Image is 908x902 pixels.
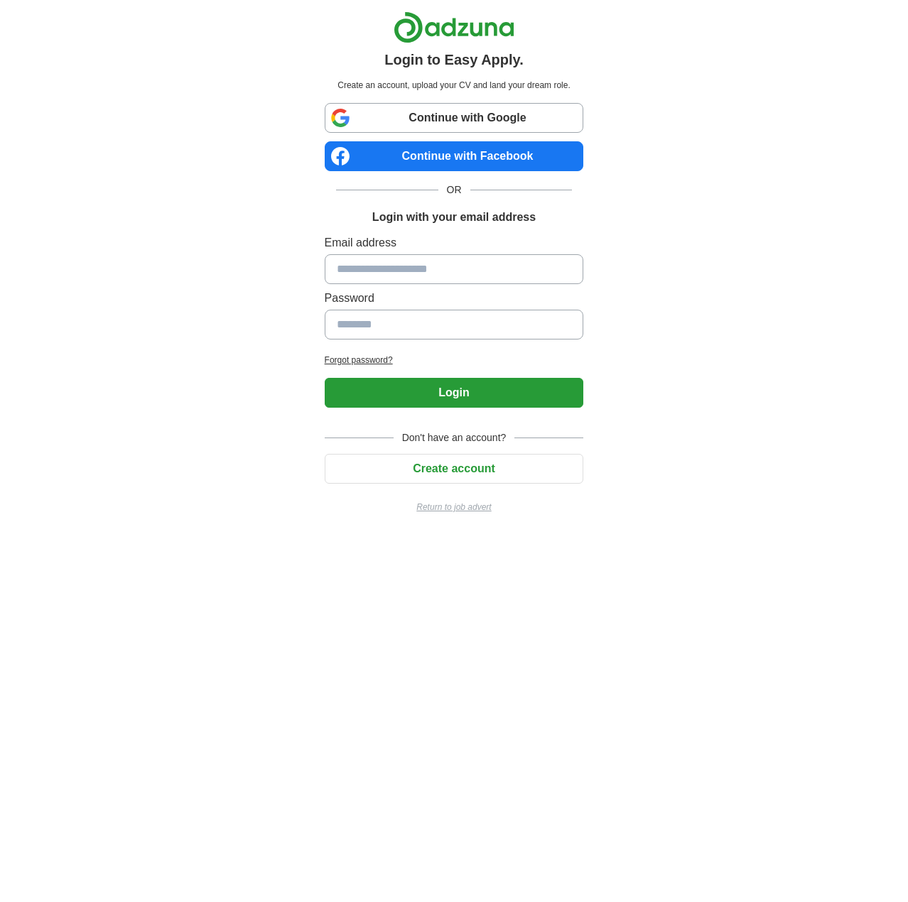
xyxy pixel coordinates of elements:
label: Email address [325,234,584,251]
h1: Login with your email address [372,209,536,226]
a: Forgot password? [325,354,584,366]
h1: Login to Easy Apply. [384,49,524,70]
span: Don't have an account? [394,430,515,445]
a: Create account [325,462,584,474]
a: Return to job advert [325,501,584,514]
button: Login [325,378,584,408]
img: Adzuna logo [394,11,514,43]
a: Continue with Google [325,103,584,133]
button: Create account [325,454,584,484]
span: OR [438,183,470,197]
label: Password [325,290,584,307]
a: Continue with Facebook [325,141,584,171]
p: Create an account, upload your CV and land your dream role. [328,79,581,92]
